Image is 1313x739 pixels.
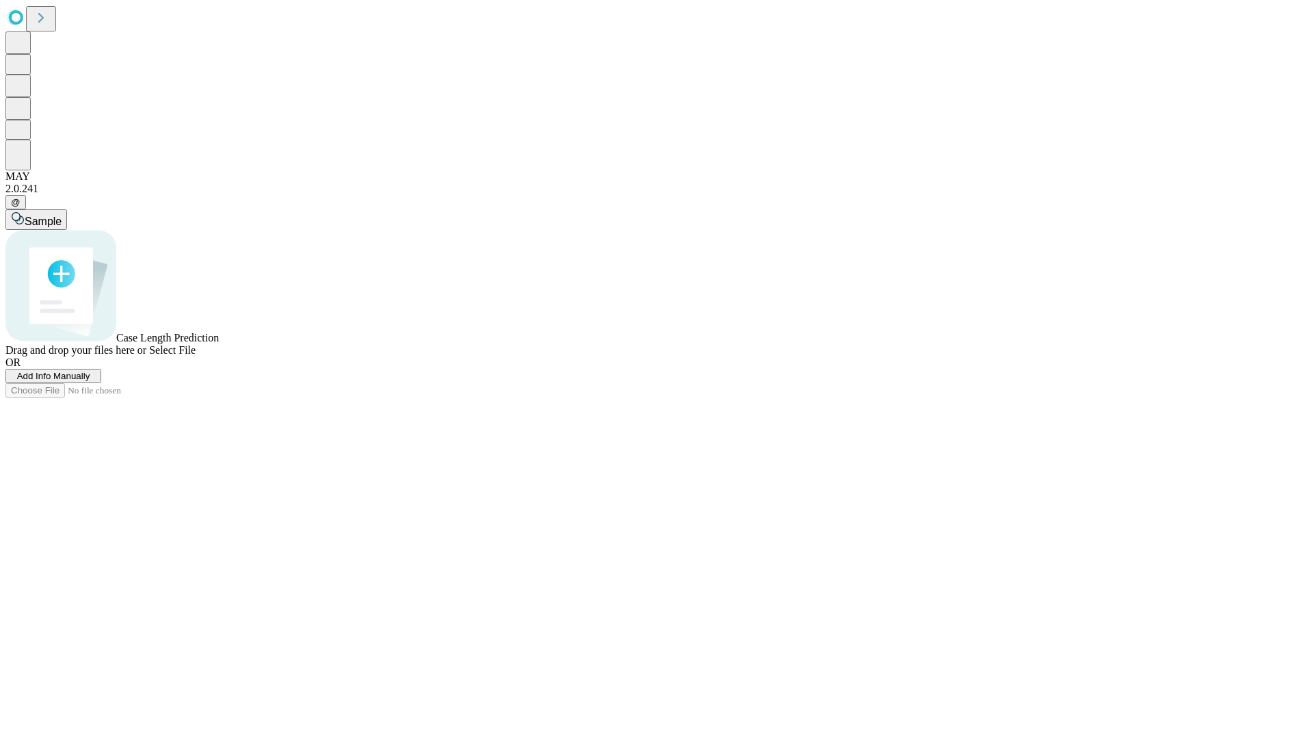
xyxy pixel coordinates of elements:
span: Case Length Prediction [116,332,219,343]
div: MAY [5,170,1308,183]
div: 2.0.241 [5,183,1308,195]
span: Select File [149,344,196,356]
button: Add Info Manually [5,369,101,383]
span: @ [11,197,21,207]
button: Sample [5,209,67,230]
span: Drag and drop your files here or [5,344,146,356]
span: OR [5,356,21,368]
span: Sample [25,216,62,227]
button: @ [5,195,26,209]
span: Add Info Manually [17,371,90,381]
